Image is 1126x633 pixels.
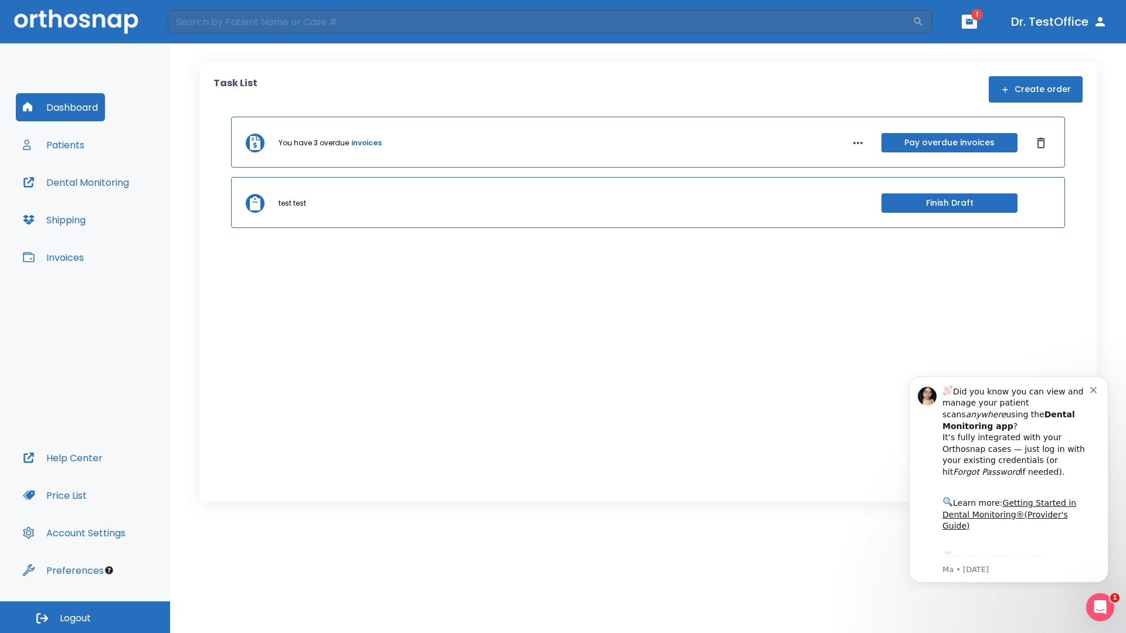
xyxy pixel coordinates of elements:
[881,133,1018,152] button: Pay overdue invoices
[14,9,138,33] img: Orthosnap
[168,10,913,33] input: Search by Patient Name or Case #
[16,168,136,196] button: Dental Monitoring
[279,138,349,148] p: You have 3 overdue
[16,93,105,121] button: Dashboard
[881,193,1018,213] button: Finish Draft
[199,18,208,28] button: Dismiss notification
[104,565,114,576] div: Tooltip anchor
[1110,593,1120,603] span: 1
[51,184,199,244] div: Download the app: | ​ Let us know if you need help getting started!
[51,187,155,208] a: App Store
[891,366,1126,590] iframe: Intercom notifications message
[51,199,199,209] p: Message from Ma, sent 6w ago
[1032,134,1050,152] button: Dismiss
[16,131,91,159] button: Patients
[1086,593,1114,621] iframe: Intercom live chat
[279,198,306,209] p: test test
[16,444,110,472] button: Help Center
[213,76,257,103] p: Task List
[60,612,91,625] span: Logout
[16,206,93,234] button: Shipping
[971,9,983,21] span: 1
[1006,11,1112,32] button: Dr. TestOffice
[16,481,94,509] button: Price List
[16,243,91,271] button: Invoices
[989,76,1083,103] button: Create order
[16,556,111,584] button: Preferences
[16,519,133,547] button: Account Settings
[351,138,382,148] a: invoices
